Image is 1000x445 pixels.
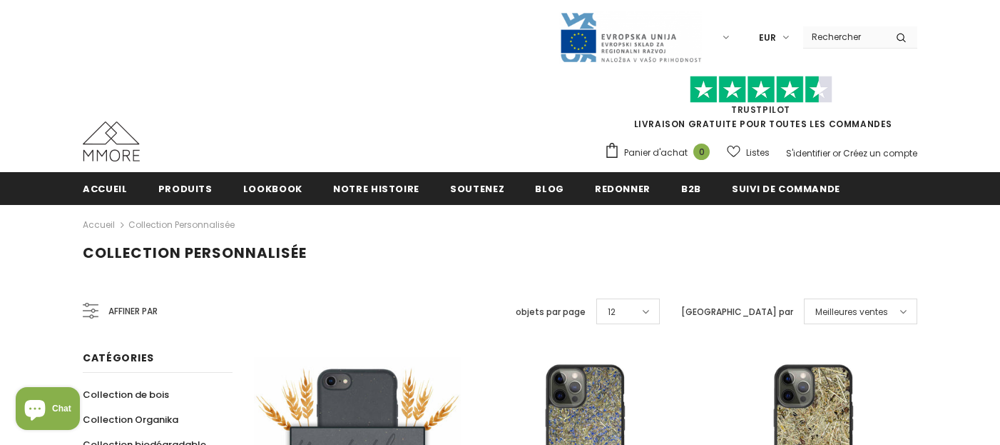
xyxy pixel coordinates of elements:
[731,104,790,116] a: TrustPilot
[732,182,840,196] span: Suivi de commande
[690,76,832,104] img: Faites confiance aux étoiles pilotes
[83,413,178,426] span: Collection Organika
[624,146,688,160] span: Panier d'achat
[243,172,302,204] a: Lookbook
[158,182,213,196] span: Produits
[333,182,419,196] span: Notre histoire
[83,182,128,196] span: Accueil
[815,305,888,319] span: Meilleures ventes
[83,172,128,204] a: Accueil
[83,216,115,234] a: Accueil
[693,144,710,160] span: 0
[832,147,841,159] span: or
[559,31,702,43] a: Javni Razpis
[83,382,169,407] a: Collection de bois
[108,304,158,319] span: Affiner par
[83,351,154,365] span: Catégories
[128,219,235,231] a: Collection personnalisée
[83,243,307,263] span: Collection personnalisée
[333,172,419,204] a: Notre histoire
[681,305,793,319] label: [GEOGRAPHIC_DATA] par
[803,26,885,47] input: Search Site
[786,147,830,159] a: S'identifier
[243,182,302,196] span: Lookbook
[732,172,840,204] a: Suivi de commande
[559,11,702,64] img: Javni Razpis
[450,182,504,196] span: soutenez
[604,142,717,164] a: Panier d'achat 0
[681,172,701,204] a: B2B
[595,172,650,204] a: Redonner
[595,182,650,196] span: Redonner
[746,146,770,160] span: Listes
[727,140,770,165] a: Listes
[681,182,701,196] span: B2B
[759,31,776,45] span: EUR
[11,387,84,434] inbox-online-store-chat: Shopify online store chat
[535,182,564,196] span: Blog
[516,305,586,319] label: objets par page
[604,82,917,130] span: LIVRAISON GRATUITE POUR TOUTES LES COMMANDES
[158,172,213,204] a: Produits
[843,147,917,159] a: Créez un compte
[450,172,504,204] a: soutenez
[83,407,178,432] a: Collection Organika
[535,172,564,204] a: Blog
[83,121,140,161] img: Cas MMORE
[608,305,616,319] span: 12
[83,388,169,401] span: Collection de bois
